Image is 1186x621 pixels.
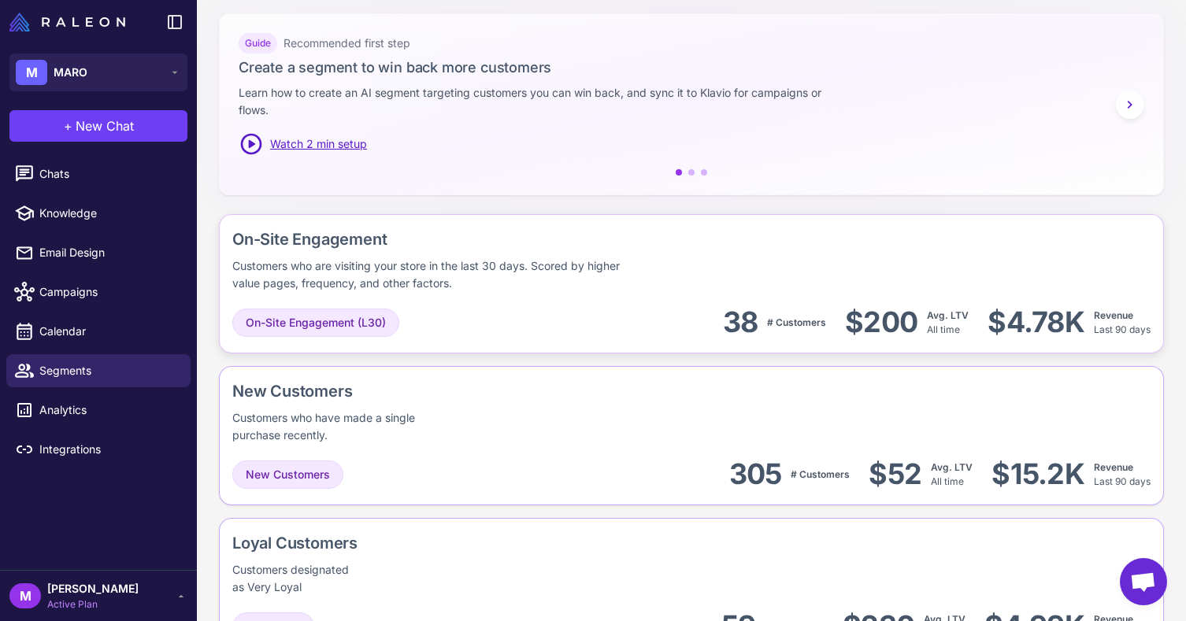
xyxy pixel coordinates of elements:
[931,460,973,489] div: All time
[246,466,330,483] span: New Customers
[9,13,125,31] img: Raleon Logo
[991,457,1084,492] div: $15.2K
[232,379,513,403] div: New Customers
[232,561,358,596] div: Customers designated as Very Loyal
[988,305,1084,340] div: $4.78K
[6,157,191,190] a: Chats
[39,401,178,419] span: Analytics
[6,354,191,387] a: Segments
[6,236,191,269] a: Email Design
[39,165,178,183] span: Chats
[1094,461,1133,473] span: Revenue
[9,583,41,608] div: M
[239,57,1144,78] h3: Create a segment to win back more customers
[6,433,191,466] a: Integrations
[39,205,178,222] span: Knowledge
[39,244,178,261] span: Email Design
[47,580,139,597] span: [PERSON_NAME]
[239,33,277,54] div: Guide
[232,531,421,555] div: Loyal Customers
[232,227,843,251] div: On-Site Engagement
[239,84,843,119] p: Learn how to create an AI segment targeting customers you can win back, and sync it to Klavio for...
[47,597,139,612] span: Active Plan
[6,315,191,348] a: Calendar
[767,316,826,328] span: # Customers
[9,110,187,142] button: +New Chat
[1120,558,1167,605] a: Open chat
[284,35,410,52] span: Recommended first step
[246,314,386,331] span: On-Site Engagement (L30)
[723,305,758,340] div: 38
[931,461,973,473] span: Avg. LTV
[6,197,191,230] a: Knowledge
[1094,460,1151,489] div: Last 90 days
[791,468,850,480] span: # Customers
[232,409,420,444] div: Customers who have made a single purchase recently.
[64,116,72,135] span: +
[39,283,178,301] span: Campaigns
[6,275,191,309] a: Campaigns
[927,309,969,337] div: All time
[927,309,969,321] span: Avg. LTV
[39,441,178,458] span: Integrations
[232,257,639,292] div: Customers who are visiting your store in the last 30 days. Scored by higher value pages, frequenc...
[39,323,178,340] span: Calendar
[9,54,187,91] button: MMARO
[845,305,917,340] div: $200
[16,60,47,85] div: M
[729,457,782,492] div: 305
[76,116,134,135] span: New Chat
[39,362,178,379] span: Segments
[1094,309,1133,321] span: Revenue
[1094,309,1151,337] div: Last 90 days
[869,457,921,492] div: $52
[6,394,191,427] a: Analytics
[54,64,87,81] span: MARO
[270,135,367,153] span: Watch 2 min setup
